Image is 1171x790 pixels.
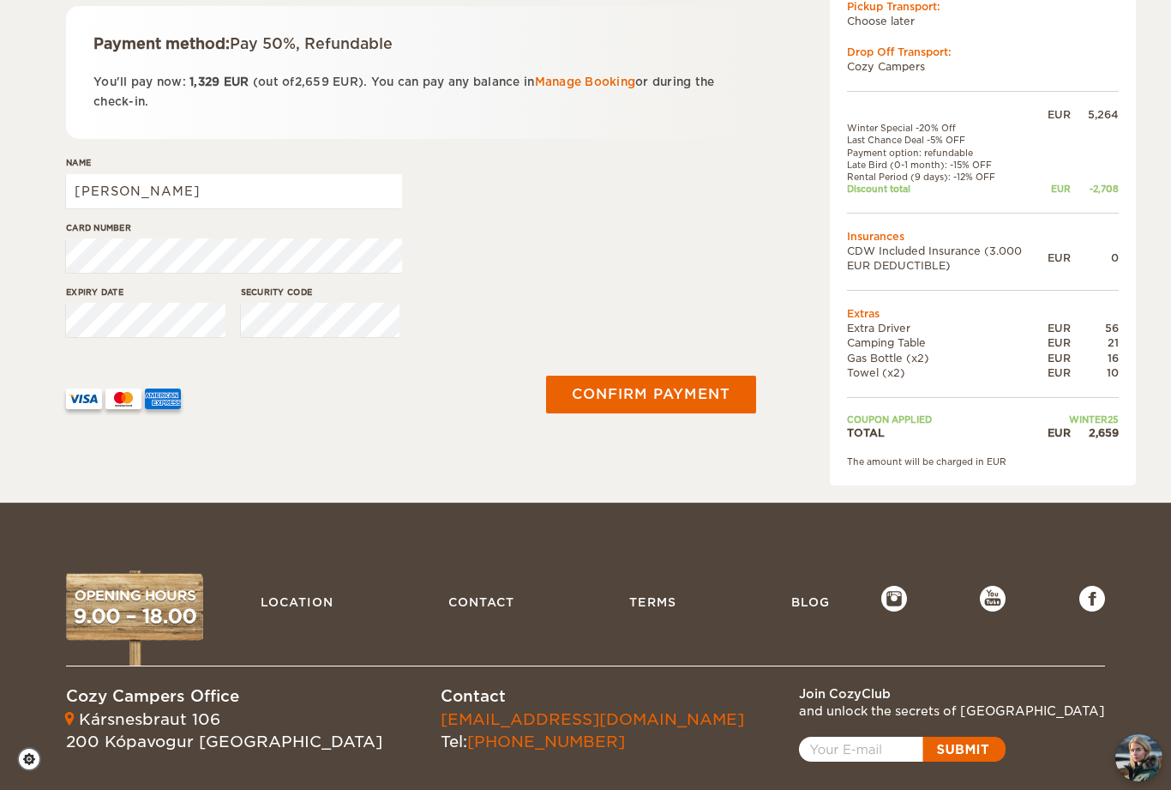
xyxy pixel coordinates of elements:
span: Pay 50%, Refundable [230,35,393,52]
div: 0 [1071,250,1119,265]
div: Cozy Campers Office [66,685,382,708]
div: Join CozyClub [799,685,1105,703]
div: EUR [1048,365,1071,380]
a: Manage Booking [535,75,636,88]
a: Open popup [799,737,1006,762]
img: AMEX [145,389,181,409]
td: TOTAL [847,425,1048,440]
div: Kársnesbraut 106 200 Kópavogur [GEOGRAPHIC_DATA] [66,709,382,752]
span: 2,659 [295,75,329,88]
span: EUR [224,75,249,88]
td: CDW Included Insurance (3.000 EUR DEDUCTIBLE) [847,244,1048,273]
div: Contact [441,685,744,708]
div: 10 [1071,365,1119,380]
img: VISA [66,389,102,409]
td: WINTER25 [1048,413,1119,425]
div: and unlock the secrets of [GEOGRAPHIC_DATA] [799,703,1105,720]
label: Name [66,156,402,169]
td: Gas Bottle (x2) [847,351,1048,365]
button: chat-button [1115,734,1162,781]
td: Extras [847,306,1119,321]
div: EUR [1048,321,1071,335]
label: Expiry date [66,286,225,299]
td: Camping Table [847,335,1048,350]
a: Blog [783,586,838,618]
td: Late Bird (0-1 month): -15% OFF [847,159,1048,171]
a: Cookie settings [17,747,52,771]
div: EUR [1048,107,1071,122]
td: Extra Driver [847,321,1048,335]
div: 5,264 [1071,107,1119,122]
a: Location [252,586,342,618]
div: EUR [1048,425,1071,440]
div: 21 [1071,335,1119,350]
label: Security code [241,286,400,299]
div: EUR [1048,351,1071,365]
label: Card number [66,221,402,234]
td: Insurances [847,229,1119,244]
a: Terms [621,586,685,618]
td: Payment option: refundable [847,147,1048,159]
div: -2,708 [1071,183,1119,195]
div: EUR [1048,250,1071,265]
a: [PHONE_NUMBER] [467,733,625,751]
div: Payment method: [93,33,729,54]
div: 16 [1071,351,1119,365]
img: Freyja at Cozy Campers [1115,734,1162,781]
td: Towel (x2) [847,365,1048,380]
div: The amount will be charged in EUR [847,455,1119,467]
a: [EMAIL_ADDRESS][DOMAIN_NAME] [441,710,744,728]
div: EUR [1048,335,1071,350]
img: mastercard [105,389,141,409]
span: 1,329 [189,75,219,88]
td: Discount total [847,183,1048,195]
p: You'll pay now: (out of ). You can pay any balance in or during the check-in. [93,72,729,112]
a: Contact [440,586,523,618]
td: Winter Special -20% Off [847,122,1048,134]
button: Confirm payment [546,376,756,413]
td: Last Chance Deal -5% OFF [847,134,1048,146]
div: Tel: [441,709,744,752]
div: 2,659 [1071,425,1119,440]
td: Cozy Campers [847,59,1119,74]
div: 56 [1071,321,1119,335]
td: Coupon applied [847,413,1048,425]
span: EUR [333,75,358,88]
td: Rental Period (9 days): -12% OFF [847,171,1048,183]
td: Choose later [847,14,1119,28]
div: Drop Off Transport: [847,45,1119,59]
div: EUR [1048,183,1071,195]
